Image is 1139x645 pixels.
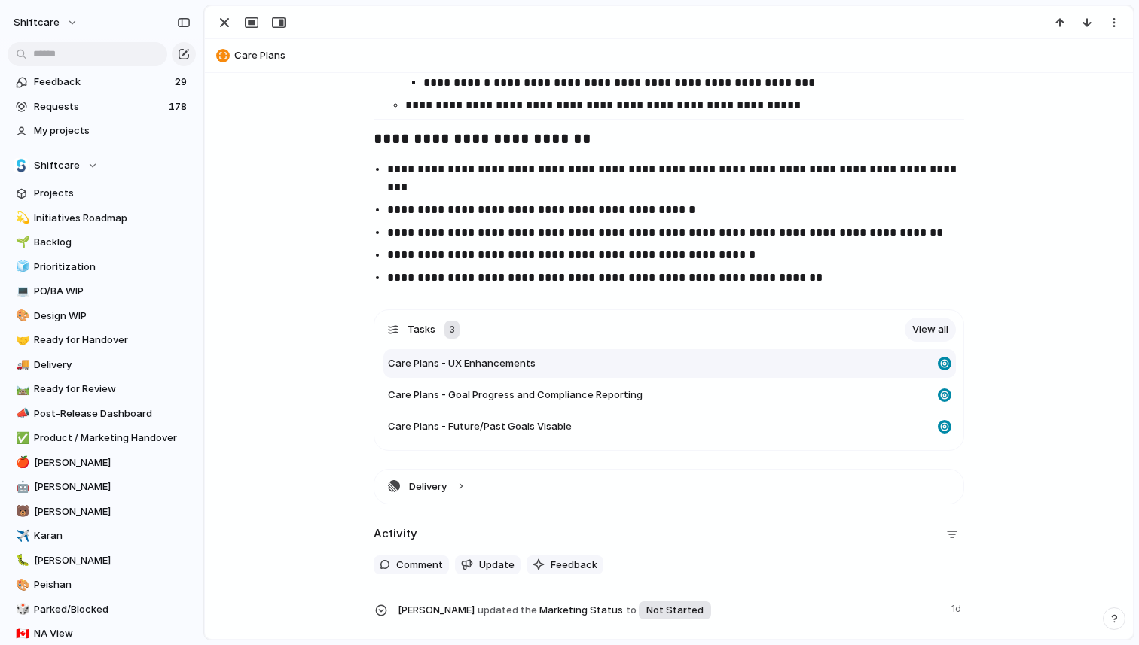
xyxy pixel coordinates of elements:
span: Care Plans - Goal Progress and Compliance Reporting [388,388,643,403]
div: 🇨🇦 [16,625,26,643]
a: View all [905,318,956,342]
button: Care Plans [212,44,1126,68]
div: 🐻 [16,503,26,520]
span: Care Plans - UX Enhancements [388,356,536,371]
div: 📣 [16,405,26,422]
div: 🍎 [16,454,26,471]
button: 🤝 [14,333,29,348]
button: shiftcare [7,11,86,35]
button: Comment [374,555,449,575]
div: 🤝 [16,332,26,349]
span: Backlog [34,235,191,250]
a: 🎲Parked/Blocked [8,598,196,621]
button: 🎨 [14,577,29,592]
button: 🌱 [14,235,29,250]
span: Care Plans - Future/Past Goals Visable [388,419,572,434]
div: 🌱 [16,234,26,251]
a: 🎨Design WIP [8,305,196,327]
button: 💻 [14,284,29,299]
a: 💫Initiatives Roadmap [8,207,196,230]
span: 29 [175,75,190,90]
a: 🤖[PERSON_NAME] [8,476,196,498]
span: 178 [169,99,190,114]
button: Update [455,555,521,575]
div: 🛤️ [16,381,26,398]
div: 💫 [16,209,26,227]
h2: Activity [374,525,417,543]
div: 🎨 [16,577,26,594]
span: [PERSON_NAME] [398,603,475,618]
button: 🧊 [14,260,29,275]
div: 3 [444,321,460,339]
span: Shiftcare [34,158,80,173]
div: 🎲 [16,601,26,618]
div: ✅Product / Marketing Handover [8,427,196,449]
a: My projects [8,120,196,142]
div: 🚚 [16,356,26,373]
button: Delivery [374,470,963,504]
span: Update [479,558,515,573]
span: Requests [34,99,164,114]
button: 🚚 [14,357,29,373]
span: Tasks [408,322,435,337]
button: 🇨🇦 [14,626,29,641]
span: PO/BA WIP [34,284,191,299]
a: 🛤️Ready for Review [8,378,196,400]
span: Karan [34,528,191,543]
a: Projects [8,182,196,205]
div: 🐛 [16,552,26,569]
span: Post-Release Dashboard [34,406,191,421]
div: ✅ [16,430,26,447]
a: 🇨🇦NA View [8,622,196,645]
span: Ready for Handover [34,333,191,348]
span: Not Started [646,603,704,618]
button: ✈️ [14,528,29,543]
a: 🐻[PERSON_NAME] [8,500,196,523]
div: ✈️ [16,528,26,545]
a: 📣Post-Release Dashboard [8,403,196,425]
span: Parked/Blocked [34,602,191,617]
div: 🤖 [16,479,26,496]
button: 🐻 [14,504,29,519]
span: Marketing Status [398,598,942,621]
a: 🍎[PERSON_NAME] [8,452,196,474]
button: 🍎 [14,455,29,470]
span: [PERSON_NAME] [34,553,191,568]
a: 🐛[PERSON_NAME] [8,549,196,572]
button: ✅ [14,431,29,446]
a: Requests178 [8,96,196,118]
span: shiftcare [14,15,60,30]
span: Care Plans [234,48,1126,63]
button: 📣 [14,406,29,421]
span: Projects [34,186,191,201]
button: 🎲 [14,602,29,617]
a: 🎨Peishan [8,574,196,596]
button: 🐛 [14,553,29,568]
span: Ready for Review [34,382,191,397]
a: 🚚Delivery [8,354,196,376]
span: [PERSON_NAME] [34,504,191,519]
button: 💫 [14,211,29,226]
span: to [626,603,637,618]
button: 🎨 [14,309,29,324]
span: Design WIP [34,309,191,324]
a: 🧊Prioritization [8,256,196,278]
div: 🧊 [16,258,26,275]
span: Comment [396,558,443,573]
a: ✈️Karan [8,525,196,547]
span: Product / Marketing Handover [34,431,191,446]
a: 💻PO/BA WIP [8,280,196,303]
span: updated the [478,603,537,618]
button: 🛤️ [14,382,29,397]
a: 🌱Backlog [8,231,196,254]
